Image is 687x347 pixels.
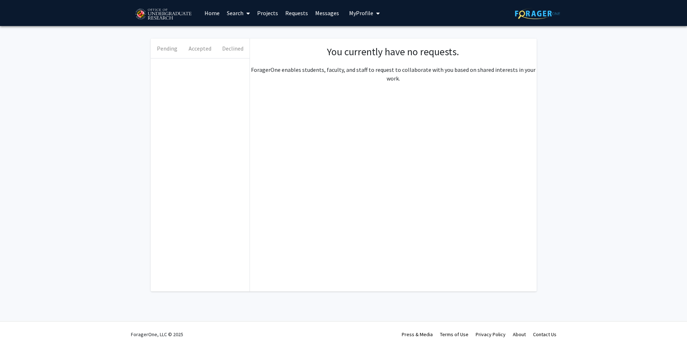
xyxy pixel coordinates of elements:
[216,39,249,58] button: Declined
[513,331,526,338] a: About
[533,331,556,338] a: Contact Us
[312,0,343,26] a: Messages
[250,65,537,83] p: ForagerOne enables students, faculty, and staff to request to collaborate with you based on share...
[131,322,183,347] div: ForagerOne, LLC © 2025
[254,0,282,26] a: Projects
[151,39,184,58] button: Pending
[257,46,529,58] h1: You currently have no requests.
[201,0,223,26] a: Home
[282,0,312,26] a: Requests
[402,331,433,338] a: Press & Media
[223,0,254,26] a: Search
[476,331,506,338] a: Privacy Policy
[515,8,560,19] img: ForagerOne Logo
[440,331,468,338] a: Terms of Use
[349,9,373,17] span: My Profile
[184,39,216,58] button: Accepted
[133,5,194,23] img: University of Maryland Logo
